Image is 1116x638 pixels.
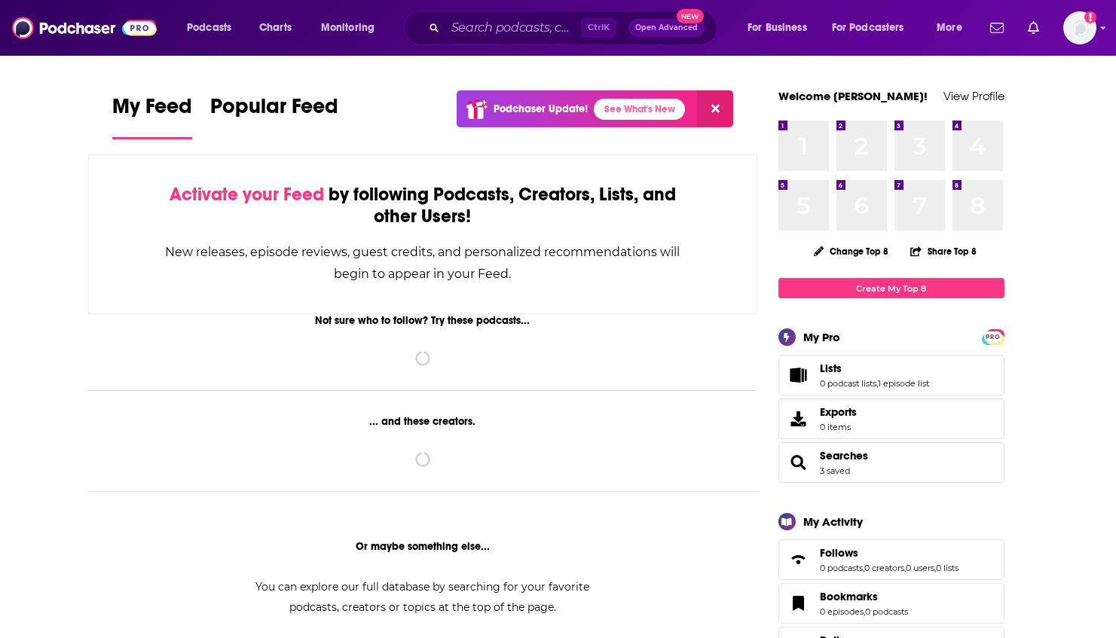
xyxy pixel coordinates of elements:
[210,93,338,128] span: Popular Feed
[635,24,698,32] span: Open Advanced
[820,546,858,560] span: Follows
[820,563,863,573] a: 0 podcasts
[164,241,682,285] div: New releases, episode reviews, guest credits, and personalized recommendations will begin to appe...
[803,514,863,529] div: My Activity
[820,546,959,560] a: Follows
[445,16,581,40] input: Search podcasts, credits, & more...
[984,15,1010,41] a: Show notifications dropdown
[310,16,394,40] button: open menu
[12,14,157,42] img: Podchaser - Follow, Share and Rate Podcasts
[906,563,934,573] a: 0 users
[88,540,758,553] div: Or maybe something else...
[778,278,1004,298] a: Create My Top 8
[88,415,758,428] div: ... and these creators.
[778,89,928,103] a: Welcome [PERSON_NAME]!
[926,16,981,40] button: open menu
[904,563,906,573] span: ,
[865,606,908,617] a: 0 podcasts
[1084,11,1096,23] svg: Add a profile image
[594,99,685,120] a: See What's New
[581,18,616,38] span: Ctrl K
[784,365,814,386] a: Lists
[1063,11,1096,44] button: Show profile menu
[778,442,1004,483] span: Searches
[88,314,758,327] div: Not sure who to follow? Try these podcasts...
[784,408,814,429] span: Exports
[628,19,705,37] button: Open AdvancedNew
[1063,11,1096,44] img: User Profile
[259,17,292,38] span: Charts
[936,563,959,573] a: 0 lists
[820,590,908,603] a: Bookmarks
[210,93,338,139] a: Popular Feed
[820,405,857,419] span: Exports
[321,17,375,38] span: Monitoring
[863,563,864,573] span: ,
[803,330,840,344] div: My Pro
[494,102,588,115] p: Podchaser Update!
[805,242,898,261] button: Change Top 8
[910,237,977,266] button: Share Top 8
[677,9,704,23] span: New
[984,331,1002,342] a: PRO
[176,16,251,40] button: open menu
[748,17,807,38] span: For Business
[164,184,682,227] div: by following Podcasts, Creators, Lists, and other Users!
[778,398,1004,439] a: Exports
[864,606,865,617] span: ,
[820,590,878,603] span: Bookmarks
[784,593,814,614] a: Bookmarks
[878,378,929,389] a: 1 episode list
[1022,15,1045,41] a: Show notifications dropdown
[943,89,1004,103] a: View Profile
[937,17,962,38] span: More
[237,577,608,618] div: You can explore our full database by searching for your favorite podcasts, creators or topics at ...
[737,16,826,40] button: open menu
[170,183,324,206] span: Activate your Feed
[822,16,926,40] button: open menu
[820,449,868,462] a: Searches
[820,362,929,375] a: Lists
[820,362,842,375] span: Lists
[876,378,878,389] span: ,
[112,93,192,128] span: My Feed
[784,452,814,473] a: Searches
[1063,11,1096,44] span: Logged in as WE_Broadcast
[934,563,936,573] span: ,
[832,17,904,38] span: For Podcasters
[984,331,1002,343] span: PRO
[778,583,1004,624] span: Bookmarks
[820,422,857,432] span: 0 items
[249,16,301,40] a: Charts
[418,11,732,45] div: Search podcasts, credits, & more...
[187,17,231,38] span: Podcasts
[820,606,864,617] a: 0 episodes
[778,355,1004,395] span: Lists
[820,466,850,476] a: 3 saved
[864,563,904,573] a: 0 creators
[820,378,876,389] a: 0 podcast lists
[778,539,1004,580] span: Follows
[784,549,814,570] a: Follows
[112,93,192,139] a: My Feed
